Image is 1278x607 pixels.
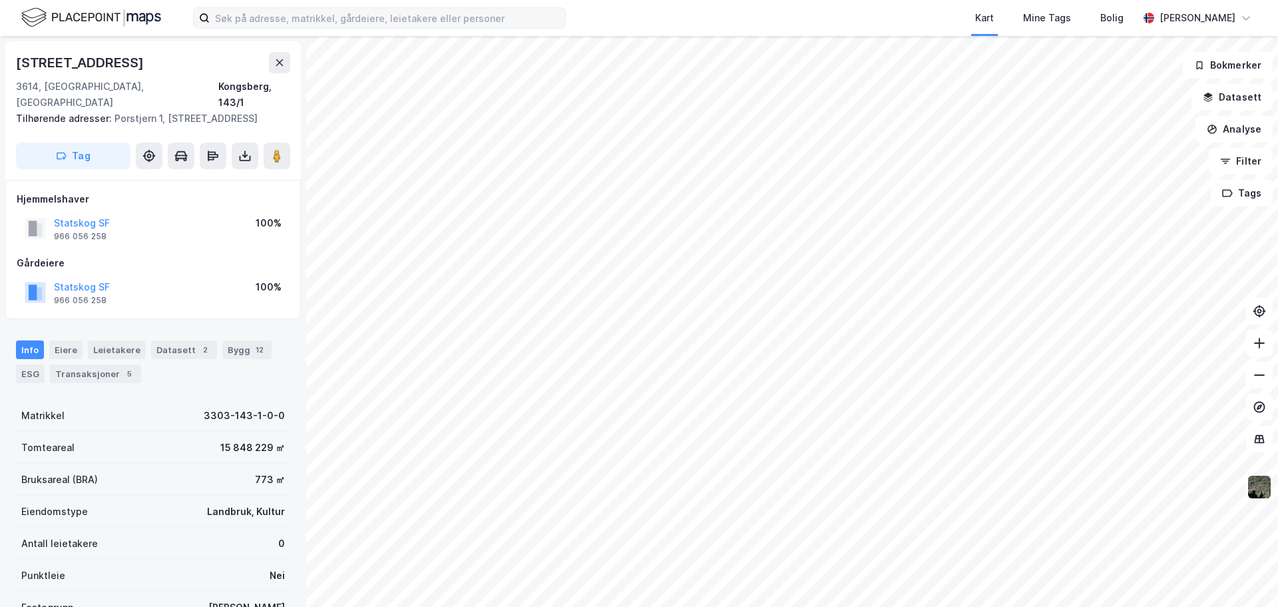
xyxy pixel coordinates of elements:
[151,340,217,359] div: Datasett
[21,440,75,456] div: Tomteareal
[210,8,565,28] input: Søk på adresse, matrikkel, gårdeiere, leietakere eller personer
[198,343,212,356] div: 2
[16,111,280,127] div: Porstjern 1, [STREET_ADDRESS]
[1191,84,1273,111] button: Datasett
[16,340,44,359] div: Info
[17,255,290,271] div: Gårdeiere
[16,52,146,73] div: [STREET_ADDRESS]
[16,364,45,383] div: ESG
[21,408,65,424] div: Matrikkel
[1211,543,1278,607] iframe: Chat Widget
[21,536,98,552] div: Antall leietakere
[253,343,266,356] div: 12
[255,472,285,488] div: 773 ㎡
[256,279,282,295] div: 100%
[975,10,994,26] div: Kart
[88,340,146,359] div: Leietakere
[270,568,285,584] div: Nei
[1195,116,1273,143] button: Analyse
[50,364,141,383] div: Transaksjoner
[207,504,285,520] div: Landbruk, Kultur
[204,408,285,424] div: 3303-143-1-0-0
[49,340,83,359] div: Eiere
[16,143,130,169] button: Tag
[21,568,65,584] div: Punktleie
[1211,180,1273,207] button: Tags
[17,191,290,207] div: Hjemmelshaver
[220,440,285,456] div: 15 848 229 ㎡
[21,6,161,29] img: logo.f888ab2527a4732fd821a326f86c7f29.svg
[256,215,282,231] div: 100%
[54,295,106,306] div: 966 056 258
[1183,52,1273,79] button: Bokmerker
[16,79,218,111] div: 3614, [GEOGRAPHIC_DATA], [GEOGRAPHIC_DATA]
[16,113,114,124] span: Tilhørende adresser:
[1100,10,1124,26] div: Bolig
[21,472,98,488] div: Bruksareal (BRA)
[21,504,88,520] div: Eiendomstype
[1209,148,1273,175] button: Filter
[1160,10,1235,26] div: [PERSON_NAME]
[54,231,106,242] div: 966 056 258
[122,367,136,380] div: 5
[218,79,290,111] div: Kongsberg, 143/1
[1023,10,1071,26] div: Mine Tags
[1247,474,1272,500] img: 9k=
[278,536,285,552] div: 0
[222,340,272,359] div: Bygg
